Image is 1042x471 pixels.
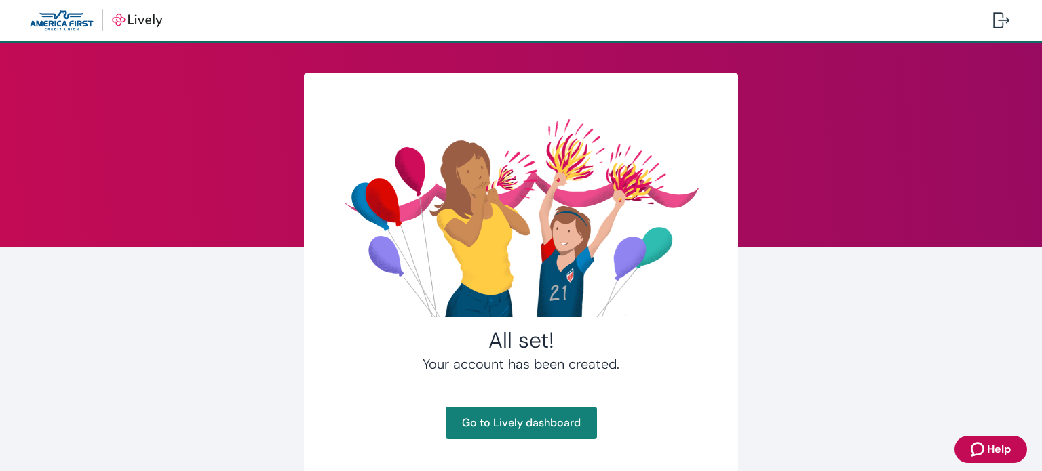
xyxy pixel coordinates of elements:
span: Help [987,441,1011,457]
button: Zendesk support iconHelp [954,436,1027,463]
img: Lively [30,9,162,31]
svg: Zendesk support icon [971,441,987,457]
button: Log out [982,4,1020,37]
a: Go to Lively dashboard [446,407,597,439]
h2: All set! [336,327,706,354]
h4: Your account has been created. [336,354,706,374]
